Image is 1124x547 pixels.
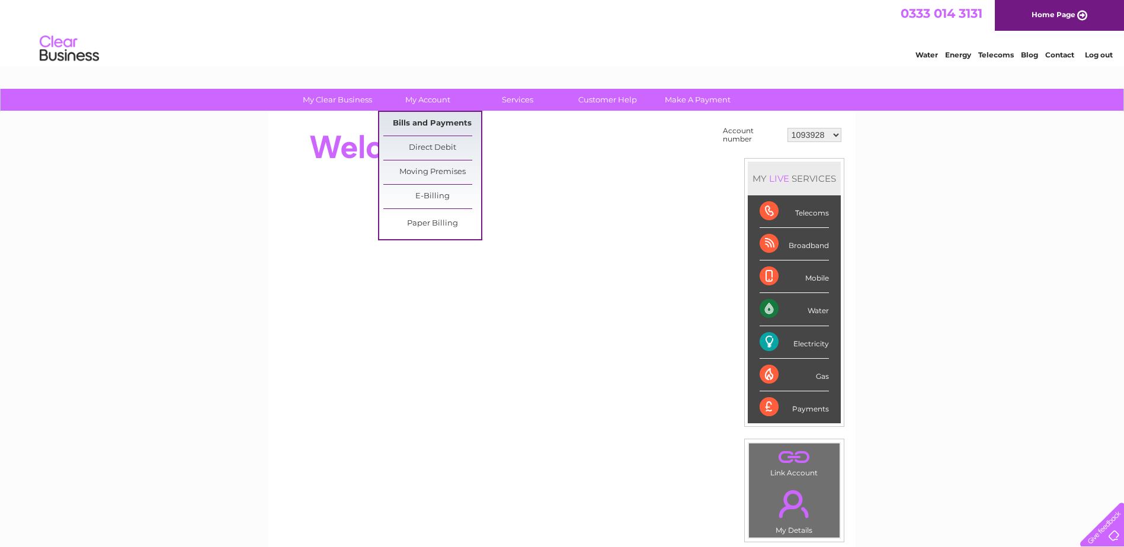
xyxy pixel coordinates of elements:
[283,7,843,57] div: Clear Business is a trading name of Verastar Limited (registered in [GEOGRAPHIC_DATA] No. 3667643...
[379,89,476,111] a: My Account
[752,483,837,525] a: .
[720,124,784,146] td: Account number
[1085,50,1113,59] a: Log out
[760,391,829,423] div: Payments
[383,136,481,160] a: Direct Debit
[760,195,829,228] div: Telecoms
[748,162,841,195] div: MY SERVICES
[760,293,829,326] div: Water
[289,89,386,111] a: My Clear Business
[1021,50,1038,59] a: Blog
[383,160,481,184] a: Moving Premises
[752,446,837,467] a: .
[649,89,747,111] a: Make A Payment
[945,50,971,59] a: Energy
[760,326,829,359] div: Electricity
[39,31,100,67] img: logo.png
[915,50,938,59] a: Water
[978,50,1014,59] a: Telecoms
[767,173,792,184] div: LIVE
[760,359,829,391] div: Gas
[1045,50,1074,59] a: Contact
[748,480,840,538] td: My Details
[559,89,657,111] a: Customer Help
[760,260,829,293] div: Mobile
[748,443,840,480] td: Link Account
[383,185,481,208] a: E-Billing
[760,228,829,260] div: Broadband
[901,6,982,21] a: 0333 014 3131
[383,212,481,236] a: Paper Billing
[383,112,481,136] a: Bills and Payments
[469,89,566,111] a: Services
